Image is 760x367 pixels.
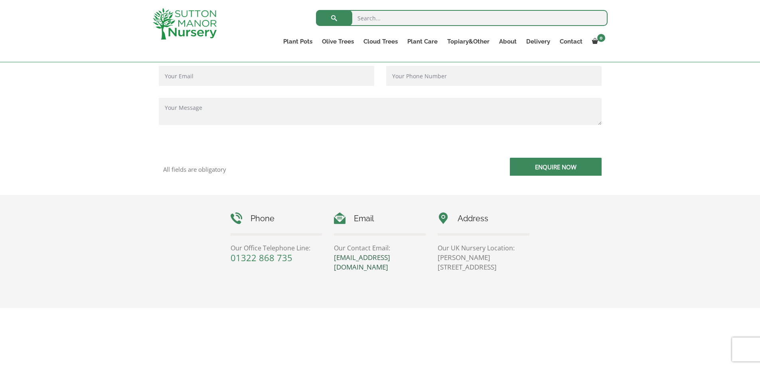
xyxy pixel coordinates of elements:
[359,36,403,47] a: Cloud Trees
[438,253,529,272] p: [PERSON_NAME][STREET_ADDRESS]
[442,36,494,47] a: Topiary&Other
[334,243,426,253] p: Our Contact Email:
[231,243,322,253] p: Our Office Telephone Line:
[153,8,217,40] img: logo
[163,166,374,173] p: All fields are obligatory
[278,36,317,47] a: Plant Pots
[521,36,555,47] a: Delivery
[510,158,602,176] input: Enquire Now
[334,253,390,272] a: [EMAIL_ADDRESS][DOMAIN_NAME]
[386,66,602,86] input: Your Phone Number
[334,212,426,225] h4: Email
[587,36,608,47] a: 0
[438,212,529,225] h4: Address
[159,66,374,86] input: Your Email
[231,212,322,225] h4: Phone
[231,252,292,264] a: 01322 868 735
[555,36,587,47] a: Contact
[317,36,359,47] a: Olive Trees
[597,34,605,42] span: 0
[316,10,608,26] input: Search...
[403,36,442,47] a: Plant Care
[494,36,521,47] a: About
[153,34,608,195] form: Contact form
[438,243,529,253] p: Our UK Nursery Location:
